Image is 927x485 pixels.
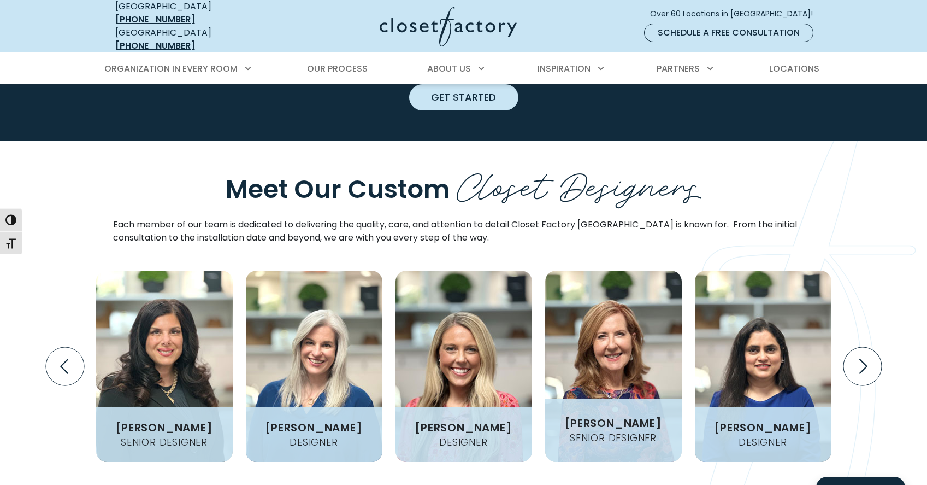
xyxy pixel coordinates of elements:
span: Closet Designers [457,156,702,209]
a: [PHONE_NUMBER] [115,39,195,52]
h4: Senior Designer [116,437,212,447]
div: [GEOGRAPHIC_DATA] [115,26,274,52]
img: Closet Factory Logo [380,7,517,46]
h3: [PERSON_NAME] [560,418,666,429]
h3: [PERSON_NAME] [410,422,516,433]
a: Get Started [409,84,518,110]
h4: Designer [435,437,492,447]
nav: Primary Menu [97,54,831,84]
h4: Designer [285,437,342,447]
img: Closet Factory DFW Designer Maria Kaplan [96,271,233,462]
span: About Us [427,62,471,75]
span: Locations [769,62,819,75]
h4: Designer [734,437,791,447]
h3: [PERSON_NAME] [261,422,367,433]
span: Over 60 Locations in [GEOGRAPHIC_DATA]! [650,8,822,20]
span: Our Process [307,62,368,75]
h4: Senior Designer [565,433,661,443]
a: [PHONE_NUMBER] [115,13,195,26]
button: Next slide [839,343,886,390]
h3: [PERSON_NAME] [111,422,217,433]
img: Closet Factory DFW Designer Mary Collins [246,271,382,462]
span: Meet Our Custom [226,171,450,207]
a: Over 60 Locations in [GEOGRAPHIC_DATA]! [650,4,822,24]
h3: [PERSON_NAME] [710,422,816,433]
span: Organization in Every Room [104,62,238,75]
span: Partners [657,62,700,75]
p: Each member of our team is dedicated to delivering the quality, care, and attention to detail Clo... [113,218,814,244]
img: Closet Factory DFW Designer Silky Neama [695,271,831,462]
img: Closet Factory DFW Designer Sheryl Rondolph [545,271,682,462]
a: Schedule a Free Consultation [644,24,813,42]
button: Previous slide [42,343,88,390]
span: Inspiration [538,62,591,75]
img: Closet Factory DFW Designer Megan Templin [395,271,532,462]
